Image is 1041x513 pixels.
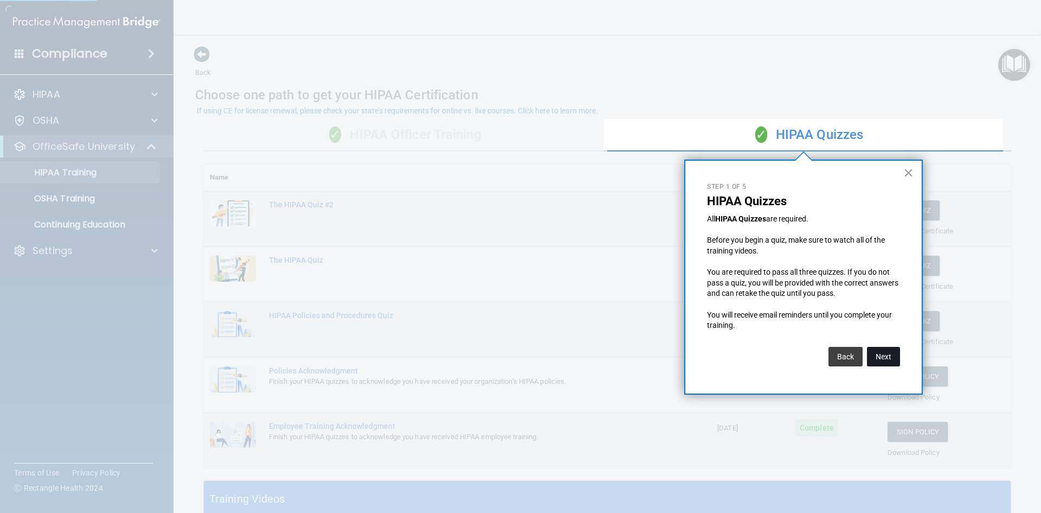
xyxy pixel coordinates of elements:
span: ✓ [755,126,767,143]
span: are required. [766,214,808,223]
p: Before you begin a quiz, make sure to watch all of the training videos. [707,235,900,256]
p: You are required to pass all three quizzes. If you do not pass a quiz, you will be provided with ... [707,267,900,299]
button: Next [867,347,900,366]
button: Back [828,347,863,366]
button: Close [903,164,914,181]
p: HIPAA Quizzes [707,194,900,208]
strong: HIPAA Quizzes [715,214,766,223]
span: All [707,214,715,223]
p: Step 1 of 5 [707,182,900,192]
div: HIPAA Quizzes [607,119,1011,151]
p: You will receive email reminders until you complete your training. [707,310,900,331]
